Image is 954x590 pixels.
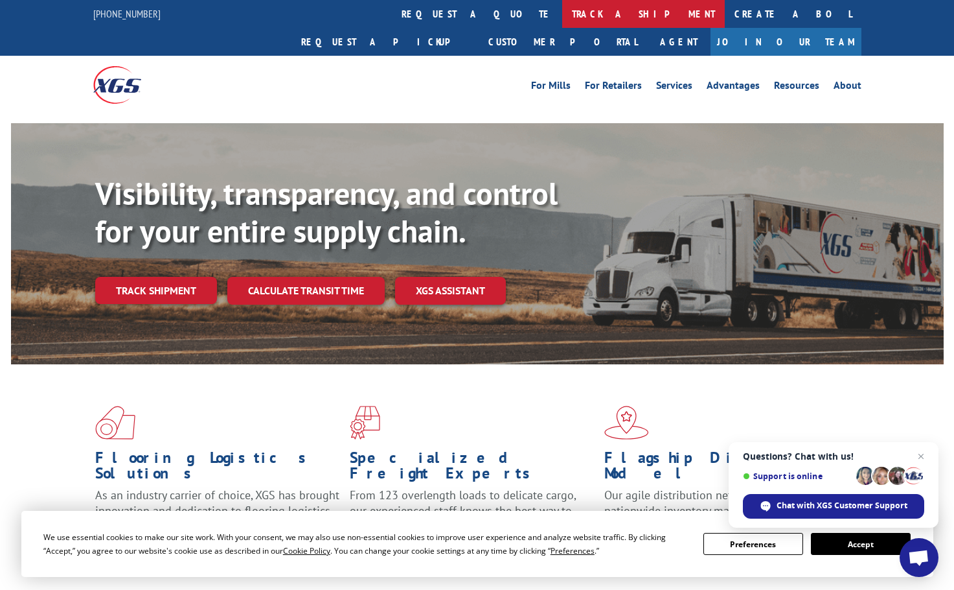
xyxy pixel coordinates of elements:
[283,545,330,556] span: Cookie Policy
[350,406,380,440] img: xgs-icon-focused-on-flooring-red
[743,471,852,481] span: Support is online
[604,450,849,488] h1: Flagship Distribution Model
[551,545,595,556] span: Preferences
[743,494,924,519] div: Chat with XGS Customer Support
[656,80,692,95] a: Services
[395,277,506,305] a: XGS ASSISTANT
[479,28,647,56] a: Customer Portal
[604,406,649,440] img: xgs-icon-flagship-distribution-model-red
[95,277,217,304] a: Track shipment
[703,533,803,555] button: Preferences
[647,28,710,56] a: Agent
[291,28,479,56] a: Request a pickup
[43,530,688,558] div: We use essential cookies to make our site work. With your consent, we may also use non-essential ...
[95,173,558,251] b: Visibility, transparency, and control for your entire supply chain.
[93,7,161,20] a: [PHONE_NUMBER]
[900,538,938,577] div: Open chat
[604,488,843,518] span: Our agile distribution network gives you nationwide inventory management on demand.
[834,80,861,95] a: About
[227,277,385,305] a: Calculate transit time
[774,80,819,95] a: Resources
[811,533,911,555] button: Accept
[710,28,861,56] a: Join Our Team
[350,450,595,488] h1: Specialized Freight Experts
[707,80,760,95] a: Advantages
[95,450,340,488] h1: Flooring Logistics Solutions
[743,451,924,462] span: Questions? Chat with us!
[531,80,571,95] a: For Mills
[95,406,135,440] img: xgs-icon-total-supply-chain-intelligence-red
[913,449,929,464] span: Close chat
[350,488,595,545] p: From 123 overlength loads to delicate cargo, our experienced staff knows the best way to move you...
[95,488,339,534] span: As an industry carrier of choice, XGS has brought innovation and dedication to flooring logistics...
[777,500,907,512] span: Chat with XGS Customer Support
[585,80,642,95] a: For Retailers
[21,511,933,577] div: Cookie Consent Prompt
